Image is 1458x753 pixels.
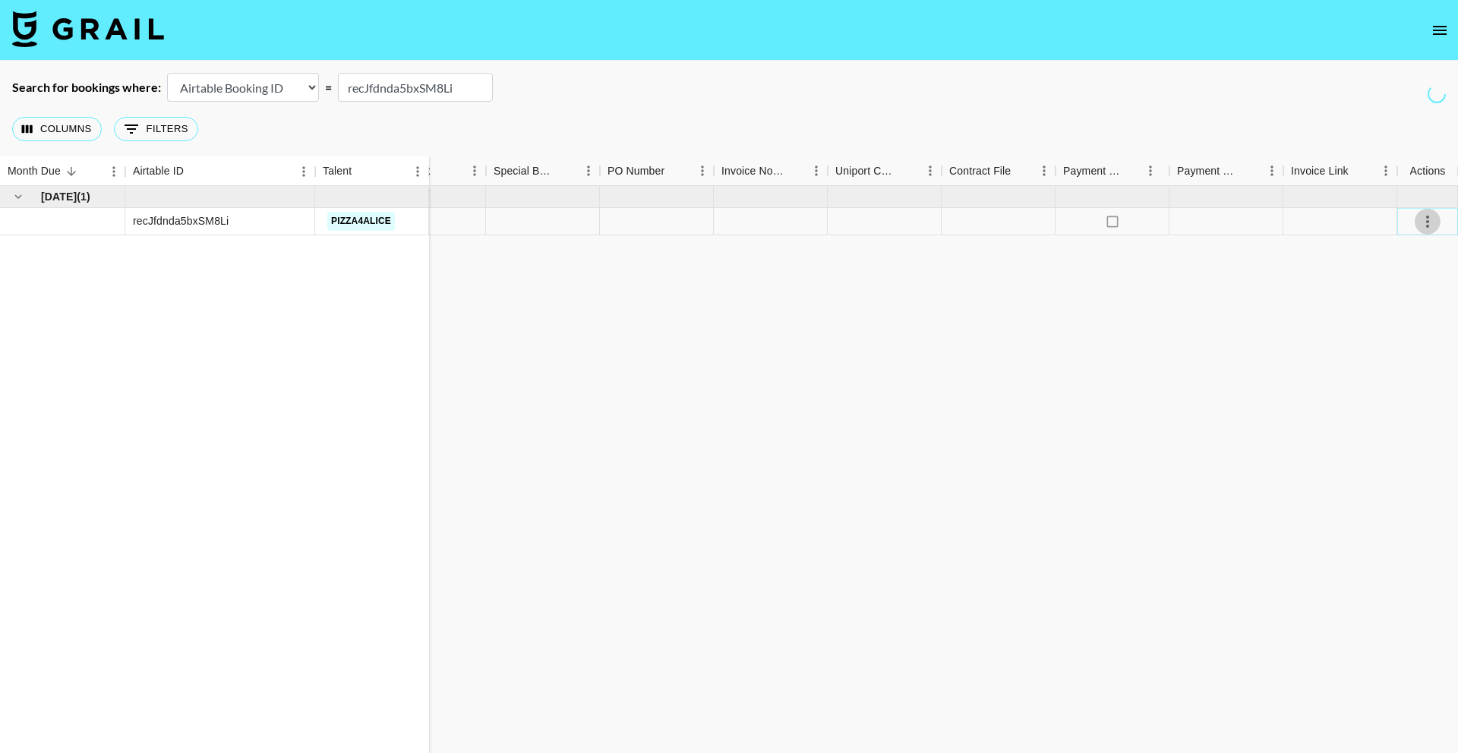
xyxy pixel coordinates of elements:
div: Search for bookings where: [12,80,161,95]
button: Menu [406,160,429,183]
button: Menu [103,160,125,183]
button: Sort [1011,160,1032,181]
button: Menu [691,159,714,182]
div: Invoice Notes [721,156,784,186]
button: Sort [1122,160,1144,181]
button: Sort [1239,160,1261,181]
div: Airtable ID [133,156,184,186]
button: Menu [919,159,942,182]
div: Actions [1397,156,1458,186]
button: open drawer [1425,15,1455,46]
img: Grail Talent [12,11,164,47]
div: Talent [315,156,429,186]
button: Sort [664,160,686,181]
div: PO Number [607,156,664,186]
div: Talent [323,156,352,186]
button: Sort [898,160,919,181]
div: Invoice Link [1291,156,1349,186]
div: Uniport Contact Email [835,156,898,186]
button: hide children [8,186,29,207]
div: Invoice Notes [714,156,828,186]
div: recJfdnda5bxSM8Li [133,213,229,228]
div: PO Number [600,156,714,186]
button: Menu [1139,159,1162,182]
a: pizza4alice [327,212,395,231]
div: Uniport Contact Email [828,156,942,186]
button: Sort [556,160,577,181]
span: ( 1 ) [77,189,90,204]
span: Refreshing managers, clients, users, talent, campaigns... [1427,84,1447,104]
button: Menu [292,160,315,183]
div: Contract File [942,156,1056,186]
button: Sort [184,161,205,182]
div: Airtable ID [125,156,315,186]
div: Payment Sent [1063,156,1122,186]
div: Actions [1410,156,1446,186]
div: Contract File [949,156,1011,186]
div: Invoice Link [1283,156,1397,186]
div: Payment Sent Date [1177,156,1239,186]
div: Month Due [8,156,61,186]
div: Special Booking Type [486,156,600,186]
span: [DATE] [41,189,77,204]
button: Sort [431,160,452,181]
button: Menu [463,159,486,182]
div: Video Link [372,156,486,186]
button: select merge strategy [1415,209,1441,235]
button: Menu [1261,159,1283,182]
div: Payment Sent Date [1169,156,1283,186]
button: Menu [1033,159,1056,182]
div: = [325,80,332,95]
button: Sort [61,161,82,182]
button: Sort [784,160,805,181]
button: Sort [352,161,373,182]
button: Sort [1349,160,1370,181]
button: Menu [805,159,828,182]
div: Special Booking Type [494,156,556,186]
button: Show filters [114,117,198,141]
button: Select columns [12,117,102,141]
div: Payment Sent [1056,156,1169,186]
button: Menu [1374,159,1397,182]
button: Menu [577,159,600,182]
